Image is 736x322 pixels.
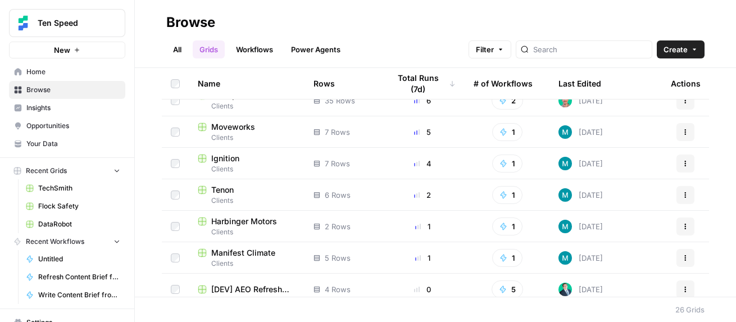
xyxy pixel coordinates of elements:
[211,153,239,164] span: Ignition
[9,135,125,153] a: Your Data
[474,68,533,99] div: # of Workflows
[38,290,120,300] span: Write Content Brief from Keyword [DEV]
[9,63,125,81] a: Home
[26,237,84,247] span: Recent Workflows
[211,284,296,295] span: [DEV] AEO Refresh Testing Grid
[198,101,296,111] span: Clients
[558,283,572,296] img: loq7q7lwz012dtl6ci9jrncps3v6
[558,157,603,170] div: [DATE]
[21,215,125,233] a: DataRobot
[38,254,120,264] span: Untitled
[211,216,277,227] span: Harbinger Motors
[38,272,120,282] span: Refresh Content Brief from Keyword [DEV]
[389,221,456,232] div: 1
[492,186,523,204] button: 1
[9,117,125,135] a: Opportunities
[558,188,572,202] img: 9k9gt13slxq95qn7lcfsj5lxmi7v
[284,40,347,58] a: Power Agents
[198,121,296,143] a: MoveworksClients
[492,249,523,267] button: 1
[558,125,603,139] div: [DATE]
[657,40,705,58] button: Create
[389,284,456,295] div: 0
[558,220,603,233] div: [DATE]
[9,162,125,179] button: Recent Grids
[26,121,120,131] span: Opportunities
[211,247,275,258] span: Manifest Climate
[198,247,296,269] a: Manifest ClimateClients
[198,258,296,269] span: Clients
[389,189,456,201] div: 2
[533,44,647,55] input: Search
[198,196,296,206] span: Clients
[193,40,225,58] a: Grids
[9,81,125,99] a: Browse
[166,40,188,58] a: All
[469,40,511,58] button: Filter
[325,284,351,295] span: 4 Rows
[325,95,355,106] span: 35 Rows
[325,252,351,264] span: 5 Rows
[211,184,234,196] span: Tenon
[198,216,296,237] a: Harbinger MotorsClients
[558,251,572,265] img: 9k9gt13slxq95qn7lcfsj5lxmi7v
[21,179,125,197] a: TechSmith
[558,220,572,233] img: 9k9gt13slxq95qn7lcfsj5lxmi7v
[314,68,335,99] div: Rows
[492,92,523,110] button: 2
[325,126,350,138] span: 7 Rows
[9,9,125,37] button: Workspace: Ten Speed
[21,268,125,286] a: Refresh Content Brief from Keyword [DEV]
[38,17,106,29] span: Ten Speed
[492,155,523,173] button: 1
[198,284,296,295] a: [DEV] AEO Refresh Testing Grid
[558,68,601,99] div: Last Edited
[26,67,120,77] span: Home
[492,123,523,141] button: 1
[9,99,125,117] a: Insights
[211,121,255,133] span: Moveworks
[229,40,280,58] a: Workflows
[26,103,120,113] span: Insights
[26,85,120,95] span: Browse
[38,183,120,193] span: TechSmith
[26,166,67,176] span: Recent Grids
[558,283,603,296] div: [DATE]
[198,133,296,143] span: Clients
[558,94,603,107] div: [DATE]
[558,157,572,170] img: 9k9gt13slxq95qn7lcfsj5lxmi7v
[26,139,120,149] span: Your Data
[675,304,705,315] div: 26 Grids
[558,188,603,202] div: [DATE]
[558,94,572,107] img: 1eahkienco7l9xb1thyc3hpt8xf6
[558,125,572,139] img: 9k9gt13slxq95qn7lcfsj5lxmi7v
[198,68,296,99] div: Name
[389,68,456,99] div: Total Runs (7d)
[198,184,296,206] a: TenonClients
[325,158,350,169] span: 7 Rows
[389,95,456,106] div: 6
[389,252,456,264] div: 1
[492,217,523,235] button: 1
[198,164,296,174] span: Clients
[9,233,125,250] button: Recent Workflows
[21,286,125,304] a: Write Content Brief from Keyword [DEV]
[389,158,456,169] div: 4
[558,251,603,265] div: [DATE]
[9,42,125,58] button: New
[54,44,70,56] span: New
[13,13,33,33] img: Ten Speed Logo
[325,189,351,201] span: 6 Rows
[198,227,296,237] span: Clients
[21,250,125,268] a: Untitled
[671,68,701,99] div: Actions
[38,201,120,211] span: Flock Safety
[166,13,215,31] div: Browse
[38,219,120,229] span: DataRobot
[492,280,523,298] button: 5
[664,44,688,55] span: Create
[21,197,125,215] a: Flock Safety
[198,153,296,174] a: IgnitionClients
[325,221,351,232] span: 2 Rows
[476,44,494,55] span: Filter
